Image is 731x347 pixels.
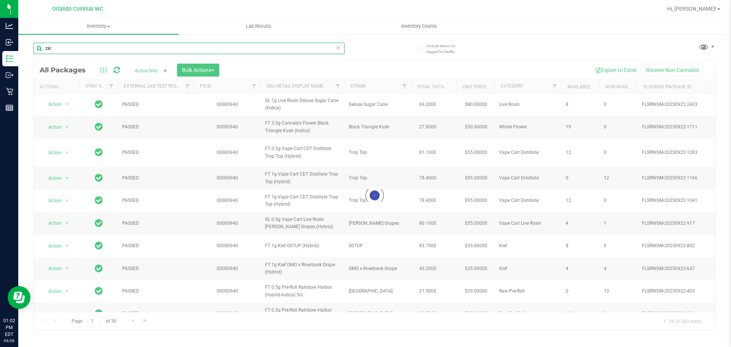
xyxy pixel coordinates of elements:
[18,23,179,30] span: Inventory
[3,338,15,344] p: 09/26
[3,317,15,338] p: 01:02 PM EDT
[6,88,13,95] inline-svg: Retail
[6,38,13,46] inline-svg: Inbound
[667,6,717,12] span: Hi, [PERSON_NAME]!
[52,6,103,12] span: Orlando Colonial WC
[6,104,13,112] inline-svg: Reports
[391,23,447,30] span: Inventory Counts
[236,23,282,30] span: Lab Results
[18,18,179,34] a: Inventory
[6,22,13,30] inline-svg: Analytics
[339,18,499,34] a: Inventory Counts
[335,43,341,53] span: Clear
[34,43,345,54] input: Search Package ID, Item Name, SKU, Lot or Part Number...
[8,286,30,309] iframe: Resource center
[6,71,13,79] inline-svg: Outbound
[426,43,464,54] span: Include items not tagged for facility
[179,18,339,34] a: Lab Results
[6,55,13,62] inline-svg: Inventory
